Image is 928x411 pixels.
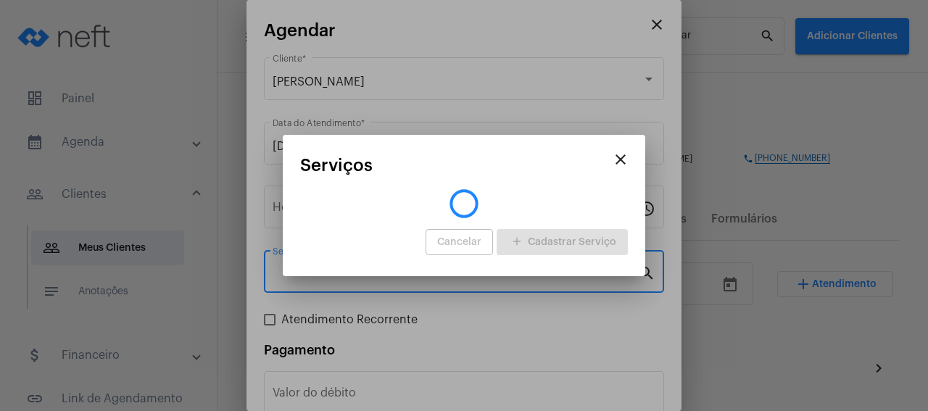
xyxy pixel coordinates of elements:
button: Cadastrar Serviço [497,229,628,255]
span: Cadastrar Serviço [508,237,616,247]
span: Cancelar [437,237,481,247]
button: Cancelar [426,229,493,255]
mat-icon: close [612,151,629,168]
span: Serviços [300,156,373,175]
mat-icon: add [508,233,526,252]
